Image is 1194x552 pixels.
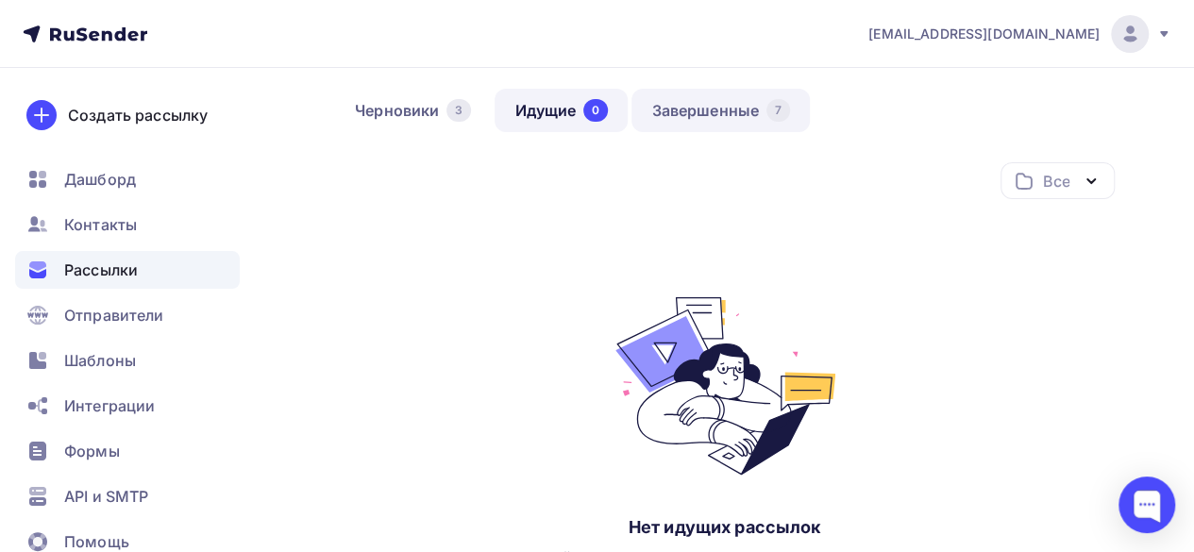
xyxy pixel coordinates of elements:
[15,296,240,334] a: Отправители
[631,89,810,132] a: Завершенные7
[64,304,164,326] span: Отправители
[766,99,790,122] div: 7
[68,104,208,126] div: Создать рассылку
[64,485,148,508] span: API и SMTP
[495,89,628,132] a: Идущие0
[15,206,240,243] a: Контакты
[64,168,136,191] span: Дашборд
[446,99,471,122] div: 3
[15,342,240,379] a: Шаблоны
[64,394,155,417] span: Интеграции
[15,432,240,470] a: Формы
[64,259,138,281] span: Рассылки
[1043,170,1069,192] div: Все
[335,89,491,132] a: Черновики3
[583,99,608,122] div: 0
[1001,162,1115,199] button: Все
[629,516,822,539] div: Нет идущих рассылок
[64,440,120,462] span: Формы
[868,15,1171,53] a: [EMAIL_ADDRESS][DOMAIN_NAME]
[15,251,240,289] a: Рассылки
[64,213,137,236] span: Контакты
[15,160,240,198] a: Дашборд
[64,349,136,372] span: Шаблоны
[868,25,1100,43] span: [EMAIL_ADDRESS][DOMAIN_NAME]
